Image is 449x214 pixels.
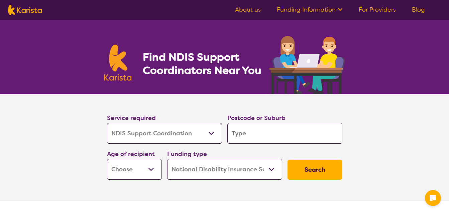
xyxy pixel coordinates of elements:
[104,45,132,81] img: Karista logo
[227,114,286,122] label: Postcode or Suburb
[288,160,342,180] button: Search
[107,114,156,122] label: Service required
[143,50,266,77] h1: Find NDIS Support Coordinators Near You
[412,6,425,14] a: Blog
[359,6,396,14] a: For Providers
[269,36,345,94] img: support-coordination
[8,5,42,15] img: Karista logo
[235,6,261,14] a: About us
[227,123,342,144] input: Type
[167,150,207,158] label: Funding type
[277,6,343,14] a: Funding Information
[107,150,155,158] label: Age of recipient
